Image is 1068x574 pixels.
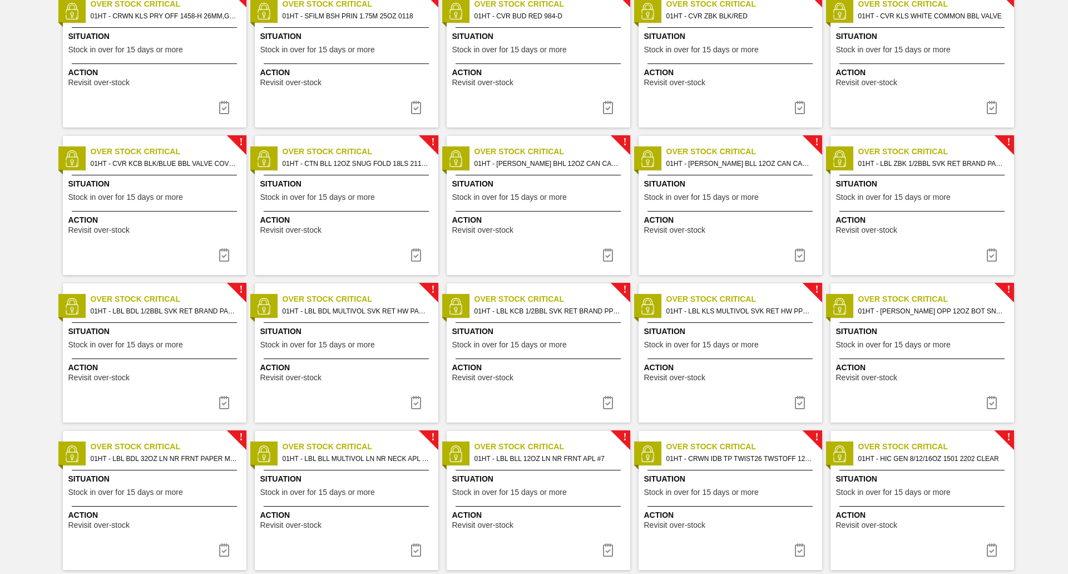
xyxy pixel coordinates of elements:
span: Situation [644,473,819,485]
img: status [639,150,656,167]
div: Complete task: 6905808 [978,96,1005,119]
div: Complete task: 6905903 [595,539,621,561]
span: Revisit over-stock [836,374,897,382]
span: Stock in over for 15 days or more [644,193,759,202]
span: Revisit over-stock [68,79,130,87]
span: 01HT - LBL BLL MULTIVOL LN NR NECK APL #7 12OZ & 22OZ NECK [283,453,429,465]
span: Situation [68,473,244,485]
span: Over Stock Critical [474,293,630,305]
button: icon-task complete [978,244,1005,266]
img: icon-task complete [217,543,231,557]
span: Over Stock Critical [858,441,1014,453]
img: icon-task complete [985,248,998,262]
div: Complete task: 6905810 [211,244,238,266]
span: ! [815,286,818,294]
span: Stock in over for 15 days or more [260,193,375,202]
span: Situation [452,31,627,42]
span: Action [68,509,244,521]
div: Complete task: 6905830 [211,391,238,414]
button: icon-task complete [595,539,621,561]
span: Revisit over-stock [644,79,705,87]
span: 01HT - CVR ZBK BLK/RED [666,10,813,22]
span: Stock in over for 15 days or more [836,488,951,497]
span: Situation [260,473,436,485]
div: Complete task: 6905875 [595,391,621,414]
button: icon-task complete [403,539,429,561]
img: status [831,3,848,19]
span: Stock in over for 15 days or more [260,46,375,54]
span: ! [1007,286,1010,294]
img: status [639,298,656,315]
span: 01HT - SFILM BSH PRIN 1.75M 25OZ 0118 [283,10,429,22]
span: Action [644,509,819,521]
span: Situation [68,31,244,42]
button: icon-task complete [595,96,621,119]
span: 01HT - CTN BLL 12OZ SNUG FOLD 18LS 2119-C [283,158,429,170]
span: Stock in over for 15 days or more [452,488,567,497]
span: ! [1007,138,1010,146]
span: 01HT - CVR KLS WHITE COMMON BBL VALVE [858,10,1005,22]
span: Action [644,214,819,226]
span: Action [836,214,1011,226]
img: status [447,150,464,167]
img: status [255,445,272,462]
img: status [63,150,80,167]
span: Over Stock Critical [666,146,822,158]
span: Over Stock Critical [474,441,630,453]
img: icon-task complete [793,248,807,262]
span: 01HT - CRWN KLS PRY OFF 1458-H 26MM,GLASS BOTTLE [91,10,238,22]
span: ! [431,138,434,146]
img: icon-task complete [985,101,998,114]
span: Revisit over-stock [68,521,130,529]
span: Action [452,214,627,226]
span: Action [68,362,244,374]
span: Revisit over-stock [836,79,897,87]
span: Action [836,362,1011,374]
span: Revisit over-stock [68,374,130,382]
div: Complete task: 6905800 [403,96,429,119]
span: 01HT - LBL BLL 12OZ LN NR FRNT APL #7 [474,453,621,465]
span: Revisit over-stock [68,226,130,234]
span: 01HT - CVR KCB BLK/BLUE BBL VALVE COVER [91,158,238,170]
img: icon-task complete [217,101,231,114]
span: Revisit over-stock [836,521,897,529]
span: 01HT - LBL BDL 32OZ LN NR FRNT PAPER MS - VBI [91,453,238,465]
img: icon-task complete [217,248,231,262]
span: Action [260,362,436,374]
span: Revisit over-stock [644,374,705,382]
span: Stock in over for 15 days or more [452,341,567,349]
span: Stock in over for 15 days or more [68,46,183,54]
img: icon-task complete [409,248,423,262]
span: ! [815,433,818,441]
span: Stock in over for 15 days or more [452,46,567,54]
div: Complete task: 6905815 [403,244,429,266]
span: Over Stock Critical [858,146,1014,158]
span: Over Stock Critical [91,293,246,305]
span: Action [452,67,627,79]
span: 01HT - LBL BDL MULTIVOL SVK RET HW PAPER #3 [283,305,429,317]
img: icon-task complete [409,396,423,409]
img: status [63,445,80,462]
div: Complete task: 6905906 [787,539,813,561]
span: Revisit over-stock [260,374,322,382]
span: Stock in over for 15 days or more [836,193,951,202]
button: icon-task complete [403,244,429,266]
img: status [831,150,848,167]
span: Over Stock Critical [91,441,246,453]
span: Action [260,67,436,79]
div: Complete task: 6905828 [978,244,1005,266]
span: Action [68,214,244,226]
span: Situation [68,326,244,337]
img: icon-task complete [793,543,807,557]
span: ! [815,138,818,146]
img: status [447,3,464,19]
button: icon-task complete [595,391,621,414]
button: icon-task complete [211,391,238,414]
img: status [63,3,80,19]
span: Situation [644,31,819,42]
span: Situation [260,326,436,337]
div: Complete task: 6905902 [403,539,429,561]
span: Revisit over-stock [260,226,322,234]
span: Stock in over for 15 days or more [452,193,567,202]
button: icon-task complete [978,96,1005,119]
